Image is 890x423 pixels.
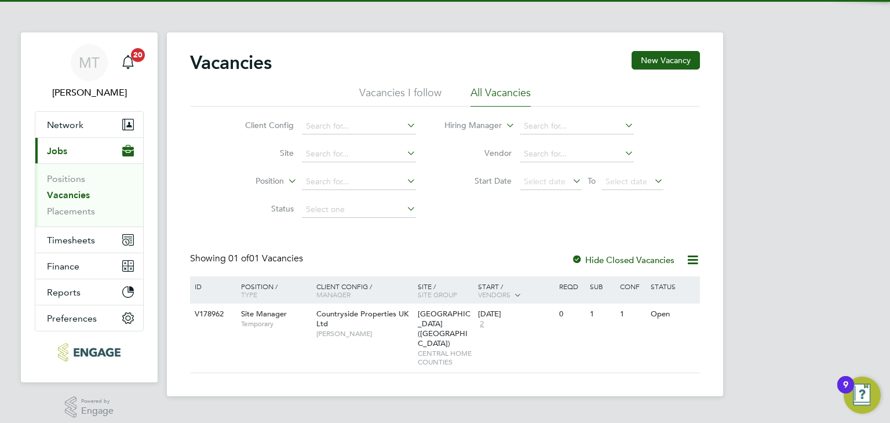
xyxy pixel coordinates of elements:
span: Finance [47,261,79,272]
a: MT[PERSON_NAME] [35,44,144,100]
div: Sub [587,276,617,296]
span: Select date [524,176,566,187]
label: Site [227,148,294,158]
input: Search for... [520,118,634,134]
div: Start / [475,276,556,305]
span: Select date [606,176,647,187]
span: Timesheets [47,235,95,246]
span: Engage [81,406,114,416]
button: Reports [35,279,143,305]
div: 0 [556,304,586,325]
span: Type [241,290,257,299]
span: 01 Vacancies [228,253,303,264]
label: Position [217,176,284,187]
div: Status [648,276,698,296]
input: Search for... [302,146,416,162]
div: Open [648,304,698,325]
span: [PERSON_NAME] [316,329,412,338]
div: Jobs [35,163,143,227]
span: Countryside Properties UK Ltd [316,309,408,329]
span: Network [47,119,83,130]
div: Client Config / [313,276,415,304]
input: Search for... [520,146,634,162]
nav: Main navigation [21,32,158,382]
button: Timesheets [35,227,143,253]
a: 20 [116,44,140,81]
a: Go to home page [35,343,144,362]
label: Hiring Manager [435,120,502,132]
button: Network [35,112,143,137]
span: Temporary [241,319,311,329]
div: Showing [190,253,305,265]
label: Client Config [227,120,294,130]
span: To [584,173,599,188]
button: Open Resource Center, 9 new notifications [844,377,881,414]
a: Vacancies [47,189,90,200]
input: Select one [302,202,416,218]
div: Site / [415,276,476,304]
label: Hide Closed Vacancies [571,254,674,265]
a: Powered byEngage [65,396,114,418]
span: Powered by [81,396,114,406]
span: CENTRAL HOME COUNTIES [418,349,473,367]
div: Conf [617,276,647,296]
span: Site Group [418,290,457,299]
img: acr-ltd-logo-retina.png [58,343,120,362]
li: Vacancies I follow [359,86,442,107]
span: 20 [131,48,145,62]
button: Jobs [35,138,143,163]
button: Preferences [35,305,143,331]
label: Vendor [445,148,512,158]
span: Site Manager [241,309,287,319]
span: Reports [47,287,81,298]
input: Search for... [302,174,416,190]
span: MT [79,55,100,70]
div: Reqd [556,276,586,296]
button: New Vacancy [632,51,700,70]
li: All Vacancies [470,86,531,107]
div: 1 [587,304,617,325]
button: Finance [35,253,143,279]
div: V178962 [192,304,232,325]
span: Vendors [478,290,510,299]
span: 2 [478,319,486,329]
a: Positions [47,173,85,184]
label: Status [227,203,294,214]
div: [DATE] [478,309,553,319]
div: 1 [617,304,647,325]
h2: Vacancies [190,51,272,74]
span: 01 of [228,253,249,264]
span: Preferences [47,313,97,324]
a: Placements [47,206,95,217]
span: Martina Taylor [35,86,144,100]
span: [GEOGRAPHIC_DATA] ([GEOGRAPHIC_DATA]) [418,309,470,348]
div: 9 [843,385,848,400]
span: Jobs [47,145,67,156]
input: Search for... [302,118,416,134]
span: Manager [316,290,351,299]
div: Position / [232,276,313,304]
div: ID [192,276,232,296]
label: Start Date [445,176,512,186]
